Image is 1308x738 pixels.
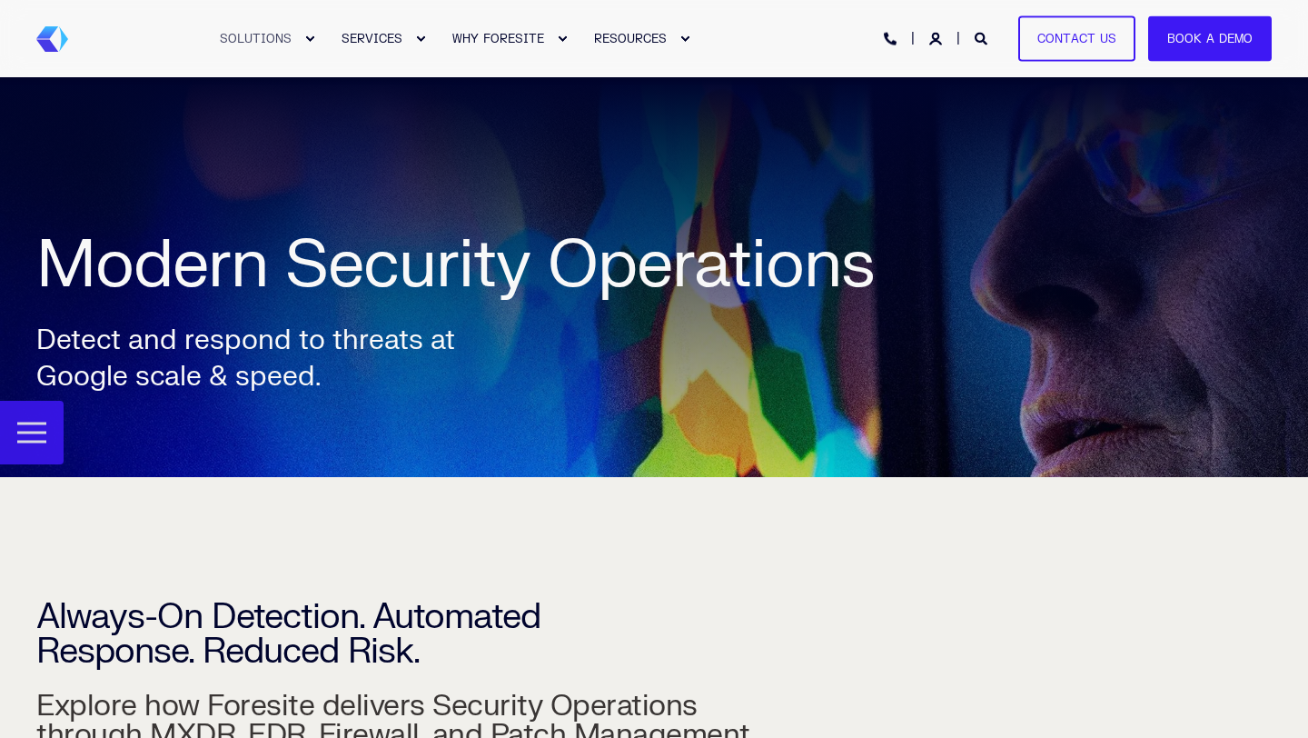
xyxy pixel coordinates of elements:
[1018,15,1135,62] a: Contact Us
[36,26,68,52] img: Foresite brand mark, a hexagon shape of blues with a directional arrow to the right hand side
[929,30,946,45] a: Login
[679,34,690,45] div: Expand RESOURCES
[452,31,544,45] span: WHY FORESITE
[36,224,875,307] span: Modern Security Operations
[220,31,292,45] span: SOLUTIONS
[415,34,426,45] div: Expand SERVICES
[594,31,667,45] span: RESOURCES
[975,30,991,45] a: Open Search
[36,473,645,669] h2: Always-On Detection. Automated Response. Reduced Risk.
[36,323,490,395] div: Detect and respond to threats at Google scale & speed.
[36,26,68,52] a: Back to Home
[557,34,568,45] div: Expand WHY FORESITE
[304,34,315,45] div: Expand SOLUTIONS
[1148,15,1272,62] a: Book a Demo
